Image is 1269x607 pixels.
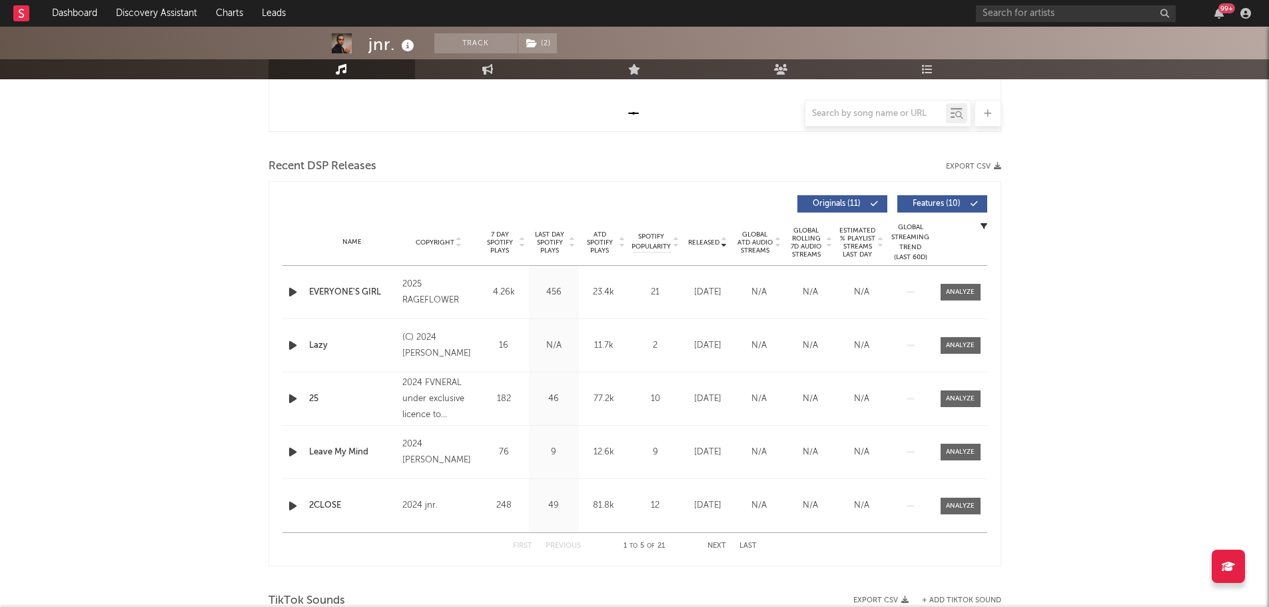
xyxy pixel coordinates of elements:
div: N/A [788,446,833,459]
div: 21 [632,286,679,299]
div: 12.6k [582,446,626,459]
a: Leave My Mind [309,446,396,459]
a: Lazy [309,339,396,352]
span: ( 2 ) [518,33,558,53]
div: N/A [737,392,781,406]
div: [DATE] [685,339,730,352]
button: + Add TikTok Sound [922,597,1001,604]
button: Next [707,542,726,550]
button: Export CSV [853,596,909,604]
span: Released [688,239,719,247]
div: 9 [632,446,679,459]
div: N/A [532,339,576,352]
button: Originals(11) [797,195,887,213]
button: Previous [546,542,581,550]
div: Name [309,237,396,247]
div: N/A [788,339,833,352]
div: 2 [632,339,679,352]
a: 25 [309,392,396,406]
div: N/A [737,446,781,459]
div: N/A [839,446,884,459]
div: 12 [632,499,679,512]
div: 99 + [1218,3,1235,13]
button: Last [739,542,757,550]
div: 76 [482,446,526,459]
div: N/A [737,339,781,352]
button: Track [434,33,518,53]
div: 4.26k [482,286,526,299]
div: N/A [839,499,884,512]
div: 456 [532,286,576,299]
div: N/A [737,286,781,299]
input: Search for artists [976,5,1176,22]
span: of [647,543,655,549]
button: (2) [518,33,557,53]
button: Export CSV [946,163,1001,171]
div: N/A [788,392,833,406]
span: Features ( 10 ) [906,200,967,208]
span: to [630,543,637,549]
div: N/A [788,286,833,299]
div: [DATE] [685,392,730,406]
a: 2CLOSE [309,499,396,512]
div: 248 [482,499,526,512]
span: Estimated % Playlist Streams Last Day [839,227,876,259]
button: + Add TikTok Sound [909,597,1001,604]
button: First [513,542,532,550]
div: 77.2k [582,392,626,406]
span: Global ATD Audio Streams [737,231,773,255]
div: jnr. [368,33,418,55]
div: 1 5 21 [608,538,681,554]
div: 16 [482,339,526,352]
div: N/A [737,499,781,512]
div: [DATE] [685,499,730,512]
div: (C) 2024 [PERSON_NAME] [402,330,475,362]
div: 2025 RAGEFLOWER [402,277,475,308]
div: N/A [839,392,884,406]
div: 23.4k [582,286,626,299]
div: 49 [532,499,576,512]
span: ATD Spotify Plays [582,231,618,255]
div: 9 [532,446,576,459]
div: 2024 [PERSON_NAME] [402,436,475,468]
div: N/A [839,286,884,299]
span: Last Day Spotify Plays [532,231,568,255]
div: [DATE] [685,286,730,299]
span: Global Rolling 7D Audio Streams [788,227,825,259]
div: 10 [632,392,679,406]
div: [DATE] [685,446,730,459]
div: N/A [788,499,833,512]
span: Spotify Popularity [632,232,671,252]
div: N/A [839,339,884,352]
a: EVERYONE'S GIRL [309,286,396,299]
div: 182 [482,392,526,406]
div: Global Streaming Trend (Last 60D) [891,223,931,263]
span: Copyright [416,239,454,247]
div: 11.7k [582,339,626,352]
input: Search by song name or URL [805,109,946,119]
div: 46 [532,392,576,406]
button: Features(10) [897,195,987,213]
span: Recent DSP Releases [268,159,376,175]
span: 7 Day Spotify Plays [482,231,518,255]
div: 2024 FVNERAL under exclusive licence to Mandatory Music [402,375,475,423]
span: Originals ( 11 ) [806,200,867,208]
div: 2024 jnr. [402,498,475,514]
button: 99+ [1214,8,1224,19]
div: 81.8k [582,499,626,512]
